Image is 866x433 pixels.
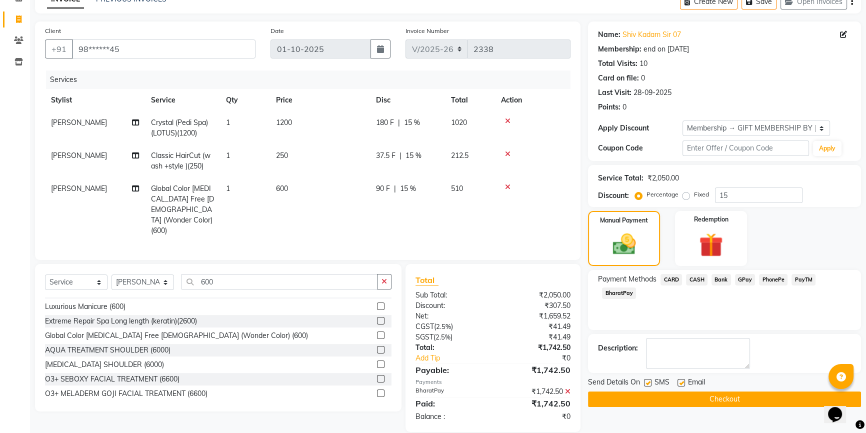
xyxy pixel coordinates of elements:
span: Global Color [MEDICAL_DATA] Free [DEMOGRAPHIC_DATA] (Wonder Color) (600) [151,184,214,235]
img: _gift.svg [691,230,730,260]
span: CARD [660,274,682,285]
div: ₹1,742.50 [493,397,578,409]
div: 0 [622,102,626,112]
span: Classic HairCut (wash +style )(250) [151,151,210,170]
div: Card on file: [598,73,639,83]
span: Bank [711,274,731,285]
div: Payable: [408,364,493,376]
span: Send Details On [588,377,640,389]
th: Action [495,89,570,111]
div: Discount: [598,190,629,201]
label: Invoice Number [405,26,449,35]
iframe: chat widget [824,393,856,423]
button: Apply [813,141,841,156]
div: O3+ MELADERM GOJI FACIAL TREATMENT (6600) [45,388,207,399]
span: [PERSON_NAME] [51,151,107,160]
div: BharatPay [408,386,493,397]
span: Total [415,275,438,285]
div: Apply Discount [598,123,682,133]
div: Service Total: [598,173,643,183]
div: [MEDICAL_DATA] SHOULDER (6000) [45,359,164,370]
div: ₹1,659.52 [493,311,578,321]
span: 1 [226,184,230,193]
label: Client [45,26,61,35]
span: SGST [415,332,433,341]
th: Disc [370,89,445,111]
div: Extreme Repair Spa Long length (keratin)(2600) [45,316,197,326]
span: CGST [415,322,434,331]
div: O3+ SEBOXY FACIAL TREATMENT (6600) [45,374,179,384]
span: 250 [276,151,288,160]
span: PhonePe [759,274,787,285]
span: 212.5 [451,151,468,160]
span: 510 [451,184,463,193]
label: Fixed [694,190,709,199]
div: end on [DATE] [643,44,689,54]
div: Balance : [408,411,493,422]
div: Net: [408,311,493,321]
div: AQUA TREATMENT SHOULDER (6000) [45,345,170,355]
div: ₹41.49 [493,321,578,332]
div: Total Visits: [598,58,637,69]
span: [PERSON_NAME] [51,184,107,193]
div: ₹0 [507,353,578,363]
div: 0 [641,73,645,83]
div: Membership: [598,44,641,54]
div: ( ) [408,332,493,342]
span: 2.5% [435,333,450,341]
span: 1200 [276,118,292,127]
div: Name: [598,29,620,40]
span: | [398,117,400,128]
span: Payment Methods [598,274,656,284]
div: Payments [415,378,571,386]
th: Service [145,89,220,111]
span: CASH [686,274,707,285]
label: Redemption [694,215,728,224]
div: 10 [639,58,647,69]
th: Total [445,89,495,111]
span: Email [688,377,705,389]
th: Price [270,89,370,111]
button: +91 [45,39,73,58]
div: ₹1,742.50 [493,342,578,353]
label: Manual Payment [600,216,648,225]
div: ₹1,742.50 [493,364,578,376]
label: Date [270,26,284,35]
div: Global Color [MEDICAL_DATA] Free [DEMOGRAPHIC_DATA] (Wonder Color) (600) [45,330,308,341]
div: ₹2,050.00 [493,290,578,300]
div: 28-09-2025 [633,87,671,98]
th: Stylist [45,89,145,111]
span: GPay [735,274,755,285]
th: Qty [220,89,270,111]
span: BharatPay [602,287,636,299]
div: Services [46,70,578,89]
input: Search or Scan [181,274,377,289]
div: ₹0 [493,411,578,422]
img: _cash.svg [605,231,643,257]
span: PayTM [791,274,815,285]
span: 15 % [404,117,420,128]
span: SMS [654,377,669,389]
a: Add Tip [408,353,507,363]
span: 600 [276,184,288,193]
div: Luxurious Manicure (600) [45,301,125,312]
div: Total: [408,342,493,353]
span: 15 % [405,150,421,161]
span: 2.5% [436,322,451,330]
span: 1 [226,151,230,160]
div: Coupon Code [598,143,682,153]
div: ₹307.50 [493,300,578,311]
span: 15 % [400,183,416,194]
div: Discount: [408,300,493,311]
span: | [399,150,401,161]
div: ₹41.49 [493,332,578,342]
button: Checkout [588,391,861,407]
a: Shiv Kadam Sir 07 [622,29,681,40]
div: ₹1,742.50 [493,386,578,397]
span: 180 F [376,117,394,128]
label: Percentage [646,190,678,199]
span: 1 [226,118,230,127]
span: [PERSON_NAME] [51,118,107,127]
input: Search by Name/Mobile/Email/Code [72,39,255,58]
span: | [394,183,396,194]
